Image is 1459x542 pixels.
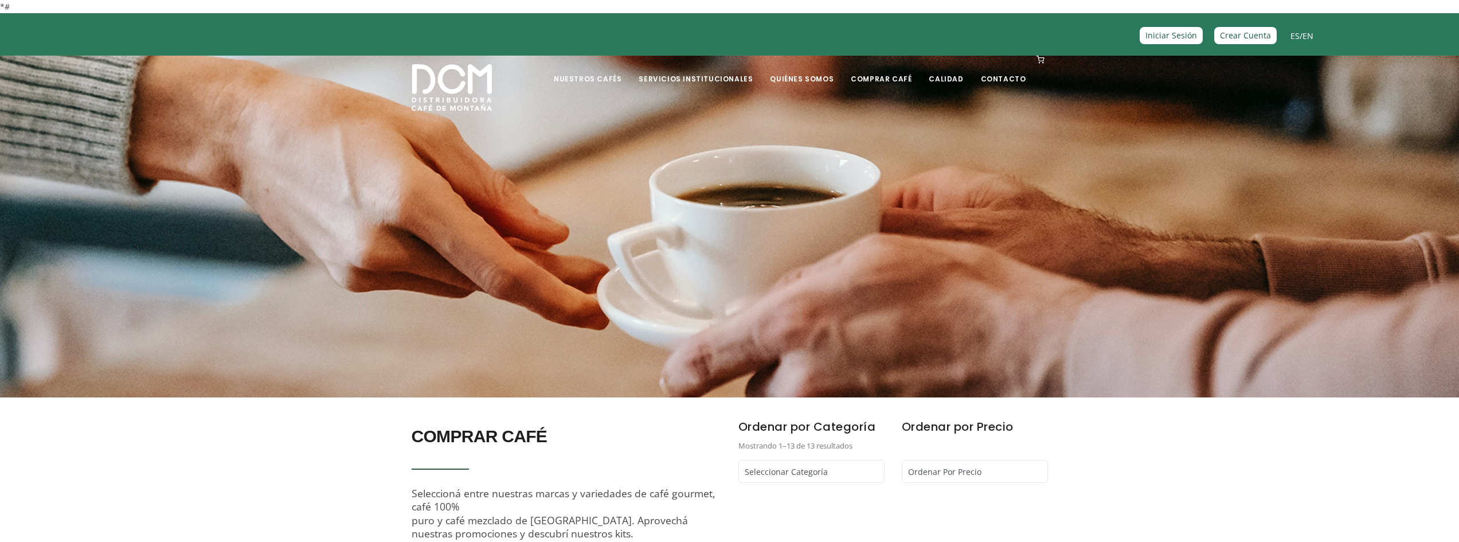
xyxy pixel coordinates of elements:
a: EN [1302,30,1313,41]
p: Mostrando 1–13 de 13 resultados [738,439,885,452]
span: / [1290,29,1313,42]
h2: COMPRAR CAFÉ [412,420,721,453]
a: Quiénes Somos [763,57,840,84]
a: Nuestros Cafés [547,57,628,84]
a: Comprar Café [844,57,918,84]
a: Contacto [974,57,1033,84]
a: Calidad [922,57,970,84]
a: Servicios Institucionales [632,57,760,84]
h6: Ordenar por Precio [902,415,1048,439]
a: ES [1290,30,1300,41]
h6: Ordenar por Categoría [738,415,885,439]
a: Crear Cuenta [1214,27,1277,44]
a: Iniciar Sesión [1140,27,1203,44]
